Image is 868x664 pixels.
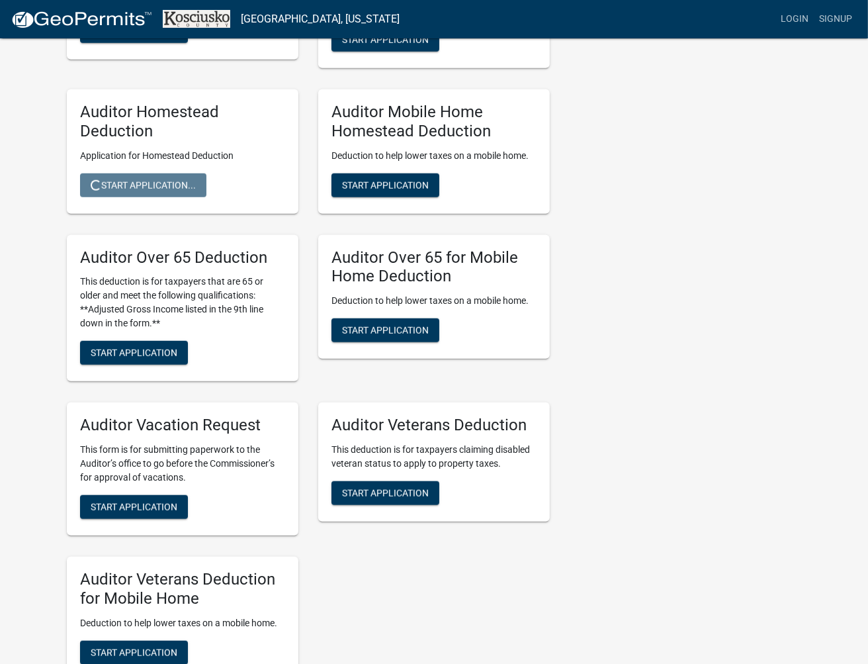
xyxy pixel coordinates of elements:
[80,495,188,519] button: Start Application
[91,502,177,512] span: Start Application
[331,481,439,505] button: Start Application
[80,443,285,485] p: This form is for submitting paperwork to the Auditor’s office to go before the Commissioner’s for...
[241,8,400,30] a: [GEOGRAPHIC_DATA], [US_STATE]
[80,616,285,630] p: Deduction to help lower taxes on a mobile home.
[331,28,439,52] button: Start Application
[331,149,537,163] p: Deduction to help lower taxes on a mobile home.
[80,341,188,365] button: Start Application
[80,173,206,197] button: Start Application...
[80,416,285,435] h5: Auditor Vacation Request
[775,7,814,32] a: Login
[91,348,177,358] span: Start Application
[80,275,285,330] p: This deduction is for taxpayers that are 65 or older and meet the following qualifications: **Adj...
[331,173,439,197] button: Start Application
[91,179,196,190] span: Start Application...
[163,10,230,28] img: Kosciusko County, Indiana
[331,416,537,435] h5: Auditor Veterans Deduction
[342,488,429,498] span: Start Application
[342,34,429,44] span: Start Application
[80,248,285,267] h5: Auditor Over 65 Deduction
[331,443,537,471] p: This deduction is for taxpayers claiming disabled veteran status to apply to property taxes.
[342,325,429,336] span: Start Application
[80,149,285,163] p: Application for Homestead Deduction
[342,179,429,190] span: Start Application
[80,570,285,608] h5: Auditor Veterans Deduction for Mobile Home
[814,7,857,32] a: Signup
[331,318,439,342] button: Start Application
[91,647,177,657] span: Start Application
[80,19,188,43] button: Start Application
[80,103,285,141] h5: Auditor Homestead Deduction
[331,248,537,287] h5: Auditor Over 65 for Mobile Home Deduction
[331,294,537,308] p: Deduction to help lower taxes on a mobile home.
[331,103,537,141] h5: Auditor Mobile Home Homestead Deduction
